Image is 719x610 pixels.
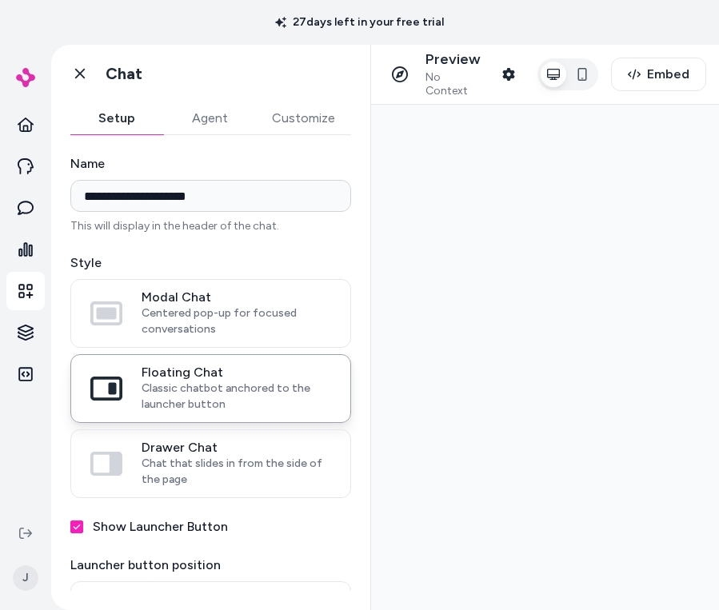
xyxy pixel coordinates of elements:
[256,102,351,134] button: Customize
[70,556,351,575] label: Launcher button position
[142,305,331,337] span: Centered pop-up for focused conversations
[266,14,453,30] p: 27 days left in your free trial
[70,154,351,173] label: Name
[647,65,689,84] span: Embed
[70,253,351,273] label: Style
[10,552,42,604] button: J
[425,70,483,98] span: No Context
[106,64,142,84] h1: Chat
[93,517,228,536] label: Show Launcher Button
[142,440,331,456] span: Drawer Chat
[13,565,38,591] span: J
[142,365,331,381] span: Floating Chat
[425,50,483,69] p: Preview
[142,456,331,488] span: Chat that slides in from the side of the page
[70,102,163,134] button: Setup
[70,218,351,234] p: This will display in the header of the chat.
[142,381,331,413] span: Classic chatbot anchored to the launcher button
[142,289,331,305] span: Modal Chat
[163,102,256,134] button: Agent
[16,68,35,87] img: alby Logo
[611,58,706,91] button: Embed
